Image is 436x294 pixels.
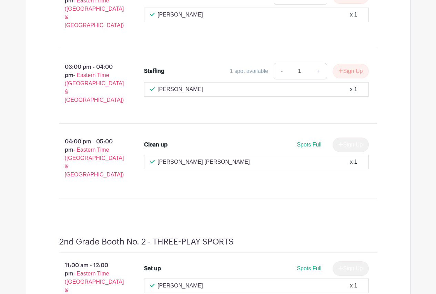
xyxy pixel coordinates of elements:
[350,85,357,94] div: x 1
[350,158,357,166] div: x 1
[144,67,164,75] div: Staffing
[350,11,357,19] div: x 1
[274,63,290,79] a: -
[297,265,321,271] span: Spots Full
[350,282,357,290] div: x 1
[144,141,168,149] div: Clean up
[48,60,133,107] p: 03:00 pm - 04:00 pm
[59,237,234,247] h4: 2nd Grade Booth No. 2 - THREE-PLAY SPORTS
[310,63,327,79] a: +
[158,85,203,94] p: [PERSON_NAME]
[65,72,124,103] span: - Eastern Time ([GEOGRAPHIC_DATA] & [GEOGRAPHIC_DATA])
[158,282,203,290] p: [PERSON_NAME]
[333,64,369,78] button: Sign Up
[158,11,203,19] p: [PERSON_NAME]
[230,67,268,75] div: 1 spot available
[48,135,133,182] p: 04:00 pm - 05:00 pm
[158,158,250,166] p: [PERSON_NAME] [PERSON_NAME]
[144,264,161,273] div: Set up
[65,147,124,177] span: - Eastern Time ([GEOGRAPHIC_DATA] & [GEOGRAPHIC_DATA])
[297,142,321,148] span: Spots Full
